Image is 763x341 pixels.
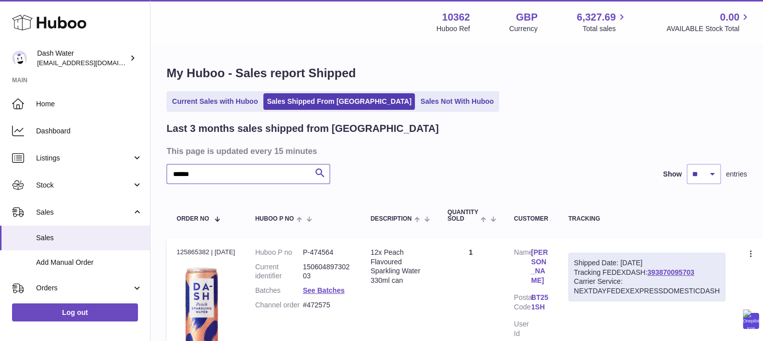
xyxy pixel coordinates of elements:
[371,248,427,286] div: 12x Peach Flavoured Sparkling Water 330ml can
[36,258,142,267] span: Add Manual Order
[36,99,142,109] span: Home
[574,277,720,296] div: Carrier Service: NEXTDAYFEDEXEXPRESSDOMESTICDASH
[36,153,132,163] span: Listings
[574,258,720,268] div: Shipped Date: [DATE]
[36,126,142,136] span: Dashboard
[255,262,303,281] dt: Current identifier
[577,11,616,24] span: 6,327.69
[255,300,303,310] dt: Channel order
[720,11,739,24] span: 0.00
[568,216,725,222] div: Tracking
[255,248,303,257] dt: Huboo P no
[177,248,235,257] div: 125865382 | [DATE]
[167,145,744,156] h3: This page is updated every 15 minutes
[303,262,351,281] dd: 15060489730203
[303,300,351,310] dd: #472575
[12,303,138,321] a: Log out
[436,24,470,34] div: Huboo Ref
[263,93,415,110] a: Sales Shipped From [GEOGRAPHIC_DATA]
[514,293,531,314] dt: Postal Code
[577,11,628,34] a: 6,327.69 Total sales
[37,59,147,67] span: [EMAIL_ADDRESS][DOMAIN_NAME]
[167,65,747,81] h1: My Huboo - Sales report Shipped
[371,216,412,222] span: Description
[647,268,694,276] a: 393870095703
[303,286,345,294] a: See Batches
[663,169,682,179] label: Show
[726,169,747,179] span: entries
[36,283,132,293] span: Orders
[417,93,497,110] a: Sales Not With Huboo
[177,216,209,222] span: Order No
[531,248,548,286] a: [PERSON_NAME]
[442,11,470,24] strong: 10362
[303,248,351,257] dd: P-474564
[255,216,294,222] span: Huboo P no
[12,51,27,66] img: bea@dash-water.com
[447,209,478,222] span: Quantity Sold
[666,24,751,34] span: AVAILABLE Stock Total
[36,208,132,217] span: Sales
[255,286,303,295] dt: Batches
[582,24,627,34] span: Total sales
[568,253,725,302] div: Tracking FEDEXDASH:
[531,293,548,312] a: BT25 1SH
[509,24,538,34] div: Currency
[666,11,751,34] a: 0.00 AVAILABLE Stock Total
[514,216,548,222] div: Customer
[514,319,531,338] dt: User Id
[514,248,531,288] dt: Name
[36,181,132,190] span: Stock
[169,93,261,110] a: Current Sales with Huboo
[36,233,142,243] span: Sales
[37,49,127,68] div: Dash Water
[167,122,439,135] h2: Last 3 months sales shipped from [GEOGRAPHIC_DATA]
[516,11,537,24] strong: GBP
